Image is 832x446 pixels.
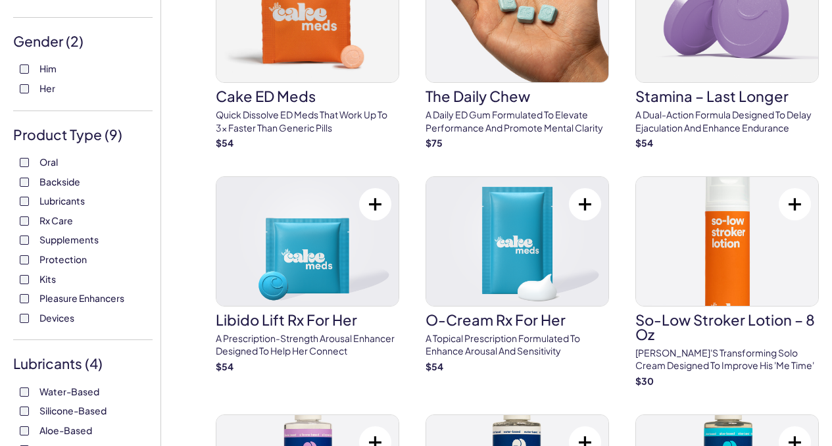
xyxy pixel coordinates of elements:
[635,347,819,372] p: [PERSON_NAME]'s transforming solo cream designed to improve his 'me time'
[426,332,609,358] p: A topical prescription formulated to enhance arousal and sensitivity
[426,109,609,134] p: A Daily ED Gum Formulated To Elevate Performance And Promote Mental Clarity
[426,360,443,372] strong: $ 54
[216,109,399,134] p: Quick dissolve ED Meds that work up to 3x faster than generic pills
[216,176,399,374] a: Libido Lift Rx For HerLibido Lift Rx For HerA prescription-strength arousal enhancer designed to ...
[39,231,99,248] span: Supplements
[426,176,609,374] a: O-Cream Rx for HerO-Cream Rx for HerA topical prescription formulated to enhance arousal and sens...
[216,89,399,103] h3: Cake ED Meds
[635,312,819,341] h3: So-Low Stroker Lotion – 8 oz
[20,216,29,226] input: Rx Care
[636,177,818,306] img: So-Low Stroker Lotion – 8 oz
[20,314,29,323] input: Devices
[39,80,55,97] span: Her
[216,360,233,372] strong: $ 54
[20,255,29,264] input: Protection
[635,375,654,387] strong: $ 30
[20,64,29,74] input: Him
[39,309,74,326] span: Devices
[20,294,29,303] input: Pleasure Enhancers
[20,84,29,93] input: Her
[426,137,443,149] strong: $ 75
[20,158,29,167] input: Oral
[20,275,29,284] input: Kits
[39,383,99,400] span: Water-Based
[216,312,399,327] h3: Libido Lift Rx For Her
[635,176,819,388] a: So-Low Stroker Lotion – 8 ozSo-Low Stroker Lotion – 8 oz[PERSON_NAME]'s transforming solo cream d...
[216,177,399,306] img: Libido Lift Rx For Her
[426,312,609,327] h3: O-Cream Rx for Her
[216,332,399,358] p: A prescription-strength arousal enhancer designed to help her connect
[635,109,819,134] p: A dual-action formula designed to delay ejaculation and enhance endurance
[20,426,29,435] input: Aloe-Based
[39,60,57,77] span: Him
[39,270,56,287] span: Kits
[39,153,58,170] span: Oral
[635,89,819,103] h3: Stamina – Last Longer
[39,212,73,229] span: Rx Care
[20,235,29,245] input: Supplements
[39,251,87,268] span: Protection
[635,137,653,149] strong: $ 54
[20,407,29,416] input: Silicone-Based
[216,137,233,149] strong: $ 54
[39,289,124,307] span: Pleasure Enhancers
[426,177,608,306] img: O-Cream Rx for Her
[426,89,609,103] h3: The Daily Chew
[20,197,29,206] input: Lubricants
[39,173,80,190] span: Backside
[39,192,85,209] span: Lubricants
[39,422,92,439] span: Aloe-Based
[20,178,29,187] input: Backside
[39,402,107,419] span: Silicone-Based
[20,387,29,397] input: Water-Based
